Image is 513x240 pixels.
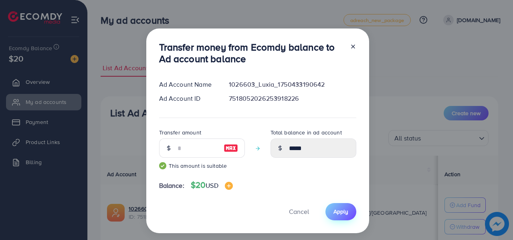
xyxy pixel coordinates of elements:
[191,180,233,190] h4: $20
[222,80,362,89] div: 1026603_Luxia_1750433190642
[153,94,223,103] div: Ad Account ID
[333,207,348,216] span: Apply
[289,207,309,216] span: Cancel
[222,94,362,103] div: 7518052026253918226
[159,128,201,136] label: Transfer amount
[224,143,238,153] img: image
[159,41,343,65] h3: Transfer money from Ecomdy balance to Ad account balance
[225,182,233,190] img: image
[206,181,218,190] span: USD
[159,181,184,190] span: Balance:
[271,128,342,136] label: Total balance in ad account
[153,80,223,89] div: Ad Account Name
[159,162,245,170] small: This amount is suitable
[279,203,319,220] button: Cancel
[325,203,356,220] button: Apply
[159,162,166,169] img: guide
